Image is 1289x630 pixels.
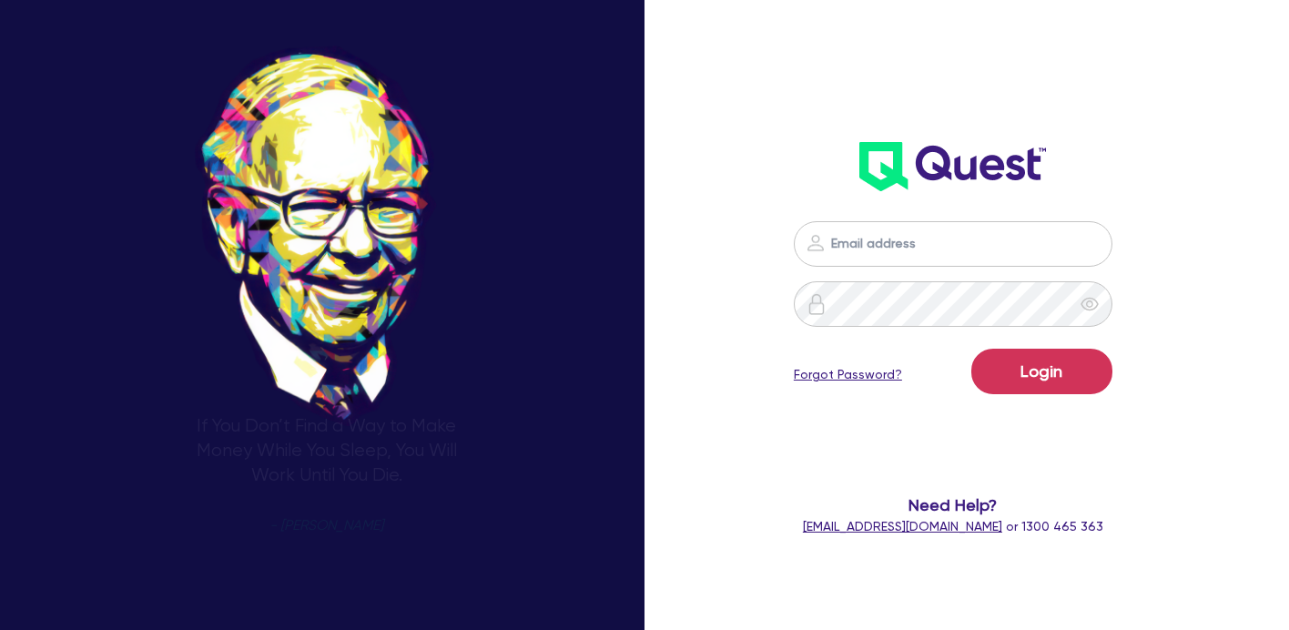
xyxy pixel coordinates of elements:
span: eye [1081,295,1099,313]
input: Email address [794,221,1112,267]
img: icon-password [806,293,827,315]
button: Login [971,349,1112,394]
span: Need Help? [788,493,1118,517]
span: - [PERSON_NAME] [269,519,383,533]
a: [EMAIL_ADDRESS][DOMAIN_NAME] [803,519,1002,533]
a: Forgot Password? [794,365,902,384]
img: wH2k97JdezQIQAAAABJRU5ErkJggg== [859,142,1046,191]
img: icon-password [805,232,827,254]
span: or 1300 465 363 [803,519,1103,533]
